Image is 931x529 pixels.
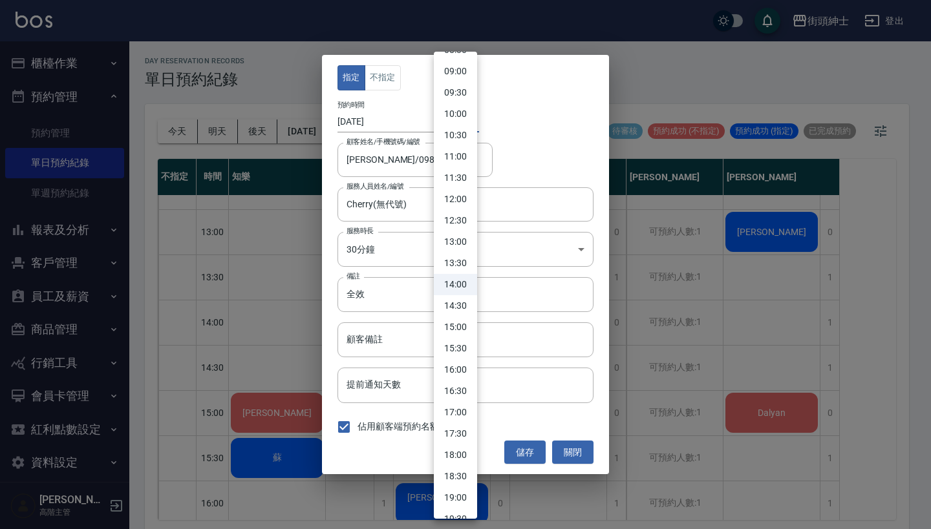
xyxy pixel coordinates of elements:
[434,402,477,423] li: 17:00
[434,210,477,231] li: 12:30
[434,316,477,338] li: 15:00
[434,103,477,125] li: 10:00
[434,487,477,508] li: 19:00
[434,61,477,82] li: 09:00
[434,359,477,380] li: 16:00
[434,444,477,466] li: 18:00
[434,167,477,189] li: 11:30
[434,466,477,487] li: 18:30
[434,189,477,210] li: 12:00
[434,125,477,146] li: 10:30
[434,380,477,402] li: 16:30
[434,274,477,295] li: 14:00
[434,338,477,359] li: 15:30
[434,253,477,274] li: 13:30
[434,82,477,103] li: 09:30
[434,146,477,167] li: 11:00
[434,295,477,316] li: 14:30
[434,423,477,444] li: 17:30
[434,231,477,253] li: 13:00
